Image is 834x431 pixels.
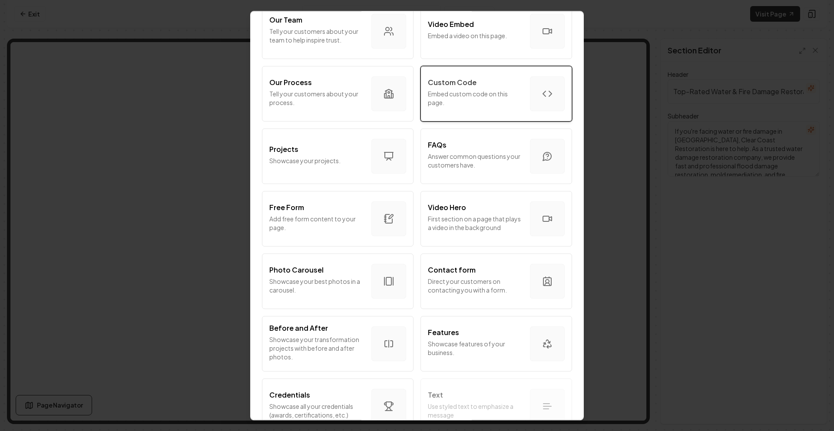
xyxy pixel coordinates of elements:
p: Video Embed [428,19,474,30]
p: Custom Code [428,77,477,88]
button: Before and AfterShowcase your transformation projects with before and after photos. [262,316,414,372]
p: Showcase your projects. [269,156,364,165]
p: Showcase your transformation projects with before and after photos. [269,335,364,361]
p: Tell your customers about your process. [269,89,364,107]
p: Before and After [269,323,328,333]
p: Add free form content to your page. [269,214,364,232]
button: Photo CarouselShowcase your best photos in a carousel. [262,253,414,309]
p: Embed a video on this page. [428,31,523,40]
p: Tell your customers about your team to help inspire trust. [269,27,364,44]
p: Features [428,327,459,338]
button: Free FormAdd free form content to your page. [262,191,414,247]
button: ProjectsShowcase your projects. [262,128,414,184]
button: Video EmbedEmbed a video on this page. [420,3,572,59]
button: Our ProcessTell your customers about your process. [262,66,414,122]
p: Contact form [428,265,476,275]
p: Embed custom code on this page. [428,89,523,107]
p: First section on a page that plays a video in the background [428,214,523,232]
p: Direct your customers on contacting you with a form. [428,277,523,294]
p: Our Team [269,15,302,25]
button: Video HeroFirst section on a page that plays a video in the background [420,191,572,247]
p: Our Process [269,77,312,88]
button: Our TeamTell your customers about your team to help inspire trust. [262,3,414,59]
p: Answer common questions your customers have. [428,152,523,169]
p: Showcase features of your business. [428,339,523,357]
button: Custom CodeEmbed custom code on this page. [420,66,572,122]
p: Projects [269,144,298,155]
p: Free Form [269,202,304,213]
button: FAQsAnswer common questions your customers have. [420,128,572,184]
button: Contact formDirect your customers on contacting you with a form. [420,253,572,309]
p: Showcase all your credentials (awards, certifications, etc.) [269,402,364,419]
button: FeaturesShowcase features of your business. [420,316,572,372]
p: Photo Carousel [269,265,324,275]
p: FAQs [428,140,447,150]
p: Credentials [269,390,310,400]
p: Showcase your best photos in a carousel. [269,277,364,294]
p: Video Hero [428,202,466,213]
